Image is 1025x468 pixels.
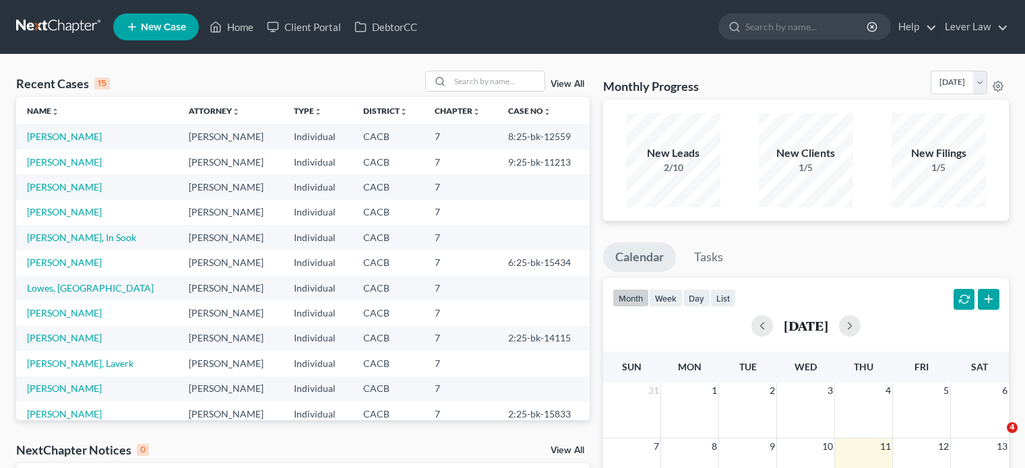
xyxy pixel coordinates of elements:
[424,376,497,401] td: 7
[137,444,149,456] div: 0
[759,145,853,161] div: New Clients
[424,351,497,376] td: 7
[884,382,892,399] span: 4
[892,161,986,174] div: 1/5
[450,71,545,91] input: Search by name...
[497,250,589,275] td: 6:25-bk-15434
[294,106,322,116] a: Typeunfold_more
[178,351,283,376] td: [PERSON_NAME]
[678,361,702,372] span: Mon
[497,149,589,174] td: 9:25-bk-11213
[94,77,110,90] div: 15
[613,289,649,307] button: month
[178,174,283,199] td: [PERSON_NAME]
[472,108,480,116] i: unfold_more
[27,257,102,268] a: [PERSON_NAME]
[435,106,480,116] a: Chapterunfold_more
[352,326,425,351] td: CACB
[551,79,584,89] a: View All
[283,174,352,199] td: Individual
[551,446,584,455] a: View All
[652,438,660,455] span: 7
[352,225,425,250] td: CACB
[348,15,424,39] a: DebtorCC
[821,438,834,455] span: 10
[424,250,497,275] td: 7
[27,232,136,243] a: [PERSON_NAME], In Sook
[27,382,102,394] a: [PERSON_NAME]
[424,149,497,174] td: 7
[622,361,642,372] span: Sun
[283,124,352,149] td: Individual
[16,75,110,92] div: Recent Cases
[27,408,102,420] a: [PERSON_NAME]
[937,438,950,455] span: 12
[283,351,352,376] td: Individual
[178,200,283,225] td: [PERSON_NAME]
[27,181,102,193] a: [PERSON_NAME]
[497,326,589,351] td: 2:25-bk-14115
[352,351,425,376] td: CACB
[1001,382,1009,399] span: 6
[141,22,186,32] span: New Case
[710,382,718,399] span: 1
[649,289,683,307] button: week
[189,106,240,116] a: Attorneyunfold_more
[543,108,551,116] i: unfold_more
[1007,422,1018,433] span: 4
[352,174,425,199] td: CACB
[352,124,425,149] td: CACB
[352,149,425,174] td: CACB
[51,108,59,116] i: unfold_more
[400,108,408,116] i: unfold_more
[979,422,1012,455] iframe: Intercom live chat
[682,242,735,272] a: Tasks
[178,401,283,426] td: [PERSON_NAME]
[795,361,817,372] span: Wed
[178,376,283,401] td: [PERSON_NAME]
[826,382,834,399] span: 3
[27,282,154,294] a: Lowes, [GEOGRAPHIC_DATA]
[178,225,283,250] td: [PERSON_NAME]
[914,361,929,372] span: Fri
[283,149,352,174] td: Individual
[647,382,660,399] span: 31
[626,161,720,174] div: 2/10
[424,200,497,225] td: 7
[942,382,950,399] span: 5
[178,326,283,351] td: [PERSON_NAME]
[27,106,59,116] a: Nameunfold_more
[424,326,497,351] td: 7
[283,326,352,351] td: Individual
[283,250,352,275] td: Individual
[16,442,149,458] div: NextChapter Notices
[508,106,551,116] a: Case Nounfold_more
[854,361,873,372] span: Thu
[283,300,352,325] td: Individual
[497,401,589,426] td: 2:25-bk-15833
[283,401,352,426] td: Individual
[892,15,937,39] a: Help
[626,145,720,161] div: New Leads
[603,78,699,94] h3: Monthly Progress
[27,332,102,343] a: [PERSON_NAME]
[178,300,283,325] td: [PERSON_NAME]
[283,376,352,401] td: Individual
[424,275,497,300] td: 7
[178,149,283,174] td: [PERSON_NAME]
[768,382,776,399] span: 2
[424,124,497,149] td: 7
[938,15,1008,39] a: Lever Law
[497,124,589,149] td: 8:25-bk-12559
[424,401,497,426] td: 7
[27,131,102,142] a: [PERSON_NAME]
[178,275,283,300] td: [PERSON_NAME]
[879,438,892,455] span: 11
[283,275,352,300] td: Individual
[352,376,425,401] td: CACB
[710,438,718,455] span: 8
[352,300,425,325] td: CACB
[260,15,348,39] a: Client Portal
[203,15,260,39] a: Home
[352,250,425,275] td: CACB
